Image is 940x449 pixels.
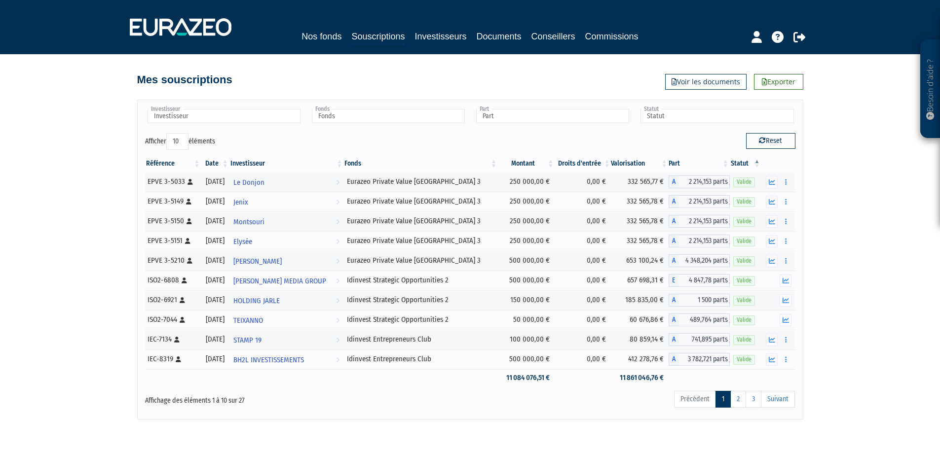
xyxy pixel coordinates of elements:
span: Valide [733,296,755,305]
td: 50 000,00 € [498,310,555,330]
i: [Français] Personne physique [180,317,185,323]
a: 1 [715,391,731,408]
a: 3 [746,391,761,408]
span: A [669,175,678,188]
div: Eurazeo Private Value [GEOGRAPHIC_DATA] 3 [347,236,494,246]
i: Voir l'investisseur [336,331,339,349]
a: Nos fonds [301,30,341,43]
div: [DATE] [205,295,226,305]
div: ISO2-6808 [148,275,198,285]
button: Reset [746,133,795,149]
td: 412 278,76 € [611,349,668,369]
th: Valorisation: activer pour trier la colonne par ordre croissant [611,155,668,172]
span: 489,764 parts [678,313,730,326]
div: [DATE] [205,176,226,187]
a: [PERSON_NAME] [229,251,344,271]
div: Eurazeo Private Value [GEOGRAPHIC_DATA] 3 [347,216,494,226]
i: Voir l'investisseur [336,233,339,251]
a: [PERSON_NAME] MEDIA GROUP [229,271,344,290]
div: Eurazeo Private Value [GEOGRAPHIC_DATA] 3 [347,196,494,207]
i: [Français] Personne physique [182,277,187,283]
td: 11 084 076,51 € [498,369,555,386]
a: Montsouri [229,211,344,231]
a: Conseillers [531,30,575,43]
td: 185 835,00 € [611,290,668,310]
div: [DATE] [205,354,226,364]
a: BH2L INVESTISSEMENTS [229,349,344,369]
label: Afficher éléments [145,133,215,150]
div: IEC-7134 [148,334,198,345]
div: [DATE] [205,255,226,266]
td: 0,00 € [555,172,611,192]
td: 500 000,00 € [498,271,555,290]
span: Valide [733,355,755,364]
span: Valide [733,315,755,325]
div: A - Idinvest Strategic Opportunities 2 [669,294,730,307]
div: E - Idinvest Strategic Opportunities 2 [669,274,730,287]
a: Souscriptions [351,30,405,45]
a: Jenix [229,192,344,211]
i: Voir l'investisseur [336,311,339,330]
div: [DATE] [205,314,226,325]
span: A [669,235,678,247]
i: Voir l'investisseur [336,292,339,310]
td: 80 859,14 € [611,330,668,349]
span: Montsouri [233,213,264,231]
div: A - Eurazeo Private Value Europe 3 [669,175,730,188]
i: [Français] Personne physique [188,179,193,185]
a: 2 [730,391,746,408]
td: 100 000,00 € [498,330,555,349]
span: Valide [733,217,755,226]
span: 2 214,153 parts [678,235,730,247]
span: BH2L INVESTISSEMENTS [233,351,304,369]
a: Commissions [585,30,639,43]
th: Droits d'entrée: activer pour trier la colonne par ordre croissant [555,155,611,172]
div: EPVE 3-5149 [148,196,198,207]
div: Idinvest Entrepreneurs Club [347,334,494,345]
a: Le Donjon [229,172,344,192]
a: Investisseurs [414,30,466,43]
span: Jenix [233,193,248,211]
i: [Français] Personne physique [185,238,190,244]
div: EPVE 3-5033 [148,176,198,187]
div: Affichage des éléments 1 à 10 sur 27 [145,390,408,406]
span: 2 214,153 parts [678,175,730,188]
div: Idinvest Entrepreneurs Club [347,354,494,364]
span: Valide [733,276,755,285]
div: A - Eurazeo Private Value Europe 3 [669,235,730,247]
span: 2 214,153 parts [678,195,730,208]
span: TEIXANNO [233,311,263,330]
td: 0,00 € [555,349,611,369]
span: A [669,215,678,228]
a: STAMP 19 [229,330,344,349]
div: [DATE] [205,236,226,246]
span: A [669,195,678,208]
i: Voir l'investisseur [336,272,339,290]
td: 500 000,00 € [498,251,555,271]
div: [DATE] [205,334,226,345]
span: 2 214,153 parts [678,215,730,228]
div: EPVE 3-5210 [148,255,198,266]
td: 332 565,78 € [611,192,668,211]
td: 11 861 046,76 € [611,369,668,386]
div: A - Eurazeo Private Value Europe 3 [669,195,730,208]
select: Afficheréléments [166,133,188,150]
th: Fonds: activer pour trier la colonne par ordre croissant [343,155,498,172]
span: Valide [733,335,755,345]
td: 500 000,00 € [498,349,555,369]
i: [Français] Personne physique [187,258,192,264]
td: 657 698,31 € [611,271,668,290]
p: Besoin d'aide ? [925,45,936,134]
div: EPVE 3-5151 [148,236,198,246]
td: 332 565,78 € [611,231,668,251]
span: STAMP 19 [233,331,262,349]
span: Valide [733,256,755,266]
i: Voir l'investisseur [336,193,339,211]
span: HOLDING JARLE [233,292,280,310]
div: [DATE] [205,216,226,226]
a: HOLDING JARLE [229,290,344,310]
td: 653 100,24 € [611,251,668,271]
td: 0,00 € [555,251,611,271]
td: 0,00 € [555,211,611,231]
td: 0,00 € [555,310,611,330]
